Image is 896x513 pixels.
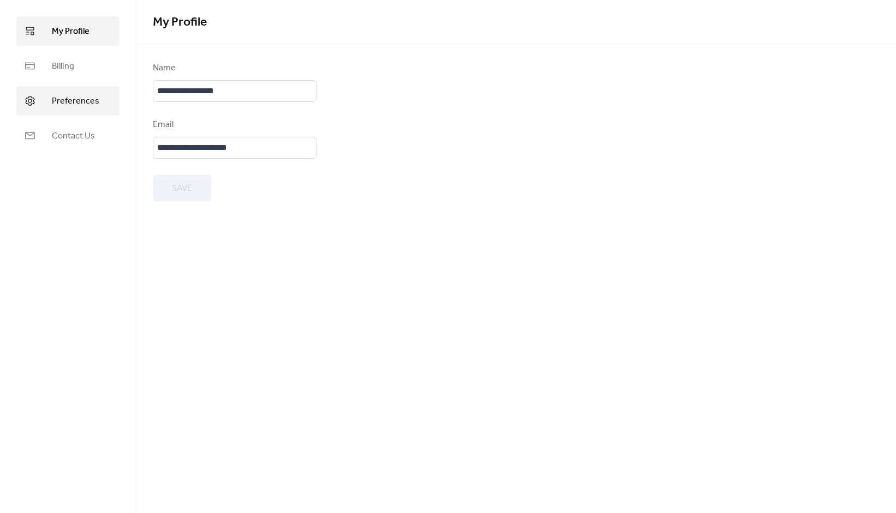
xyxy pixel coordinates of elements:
span: My Profile [153,10,207,34]
span: Billing [52,60,74,73]
a: My Profile [16,16,120,46]
div: Name [153,62,314,75]
a: Contact Us [16,121,120,150]
a: Preferences [16,86,120,116]
span: My Profile [52,25,89,38]
span: Preferences [52,95,99,108]
span: Contact Us [52,130,95,143]
div: Email [153,118,314,131]
a: Billing [16,51,120,81]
